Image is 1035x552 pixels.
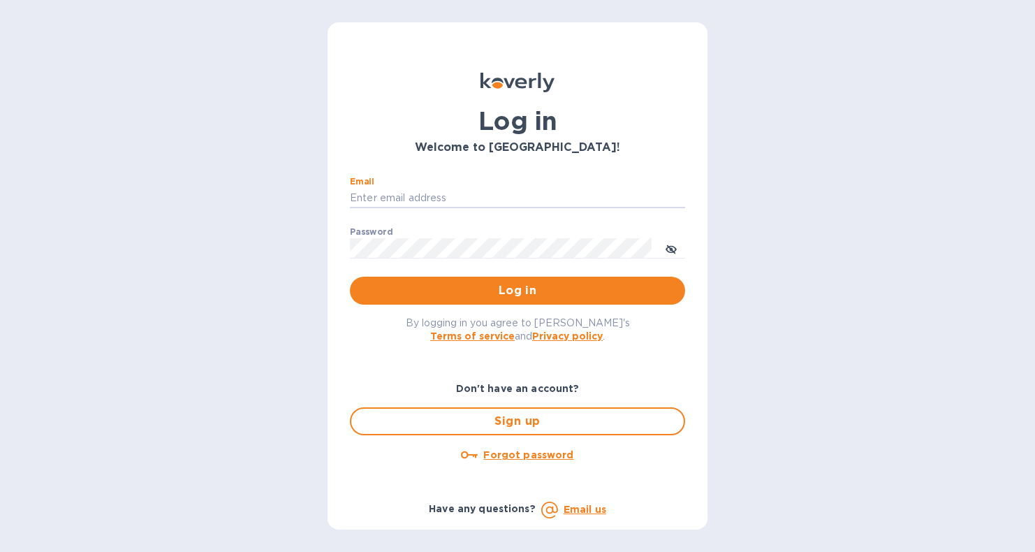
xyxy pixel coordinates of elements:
[483,449,573,460] u: Forgot password
[350,277,685,305] button: Log in
[406,317,630,342] span: By logging in you agree to [PERSON_NAME]'s and .
[564,504,606,515] a: Email us
[657,234,685,262] button: toggle password visibility
[350,188,685,209] input: Enter email address
[350,177,374,186] label: Email
[456,383,580,394] b: Don't have an account?
[480,73,555,92] img: Koverly
[532,331,603,342] a: Privacy policy
[350,106,685,136] h1: Log in
[350,228,392,236] label: Password
[429,503,536,514] b: Have any questions?
[362,413,673,430] span: Sign up
[361,282,674,299] span: Log in
[430,331,515,342] a: Terms of service
[350,407,685,435] button: Sign up
[350,141,685,154] h3: Welcome to [GEOGRAPHIC_DATA]!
